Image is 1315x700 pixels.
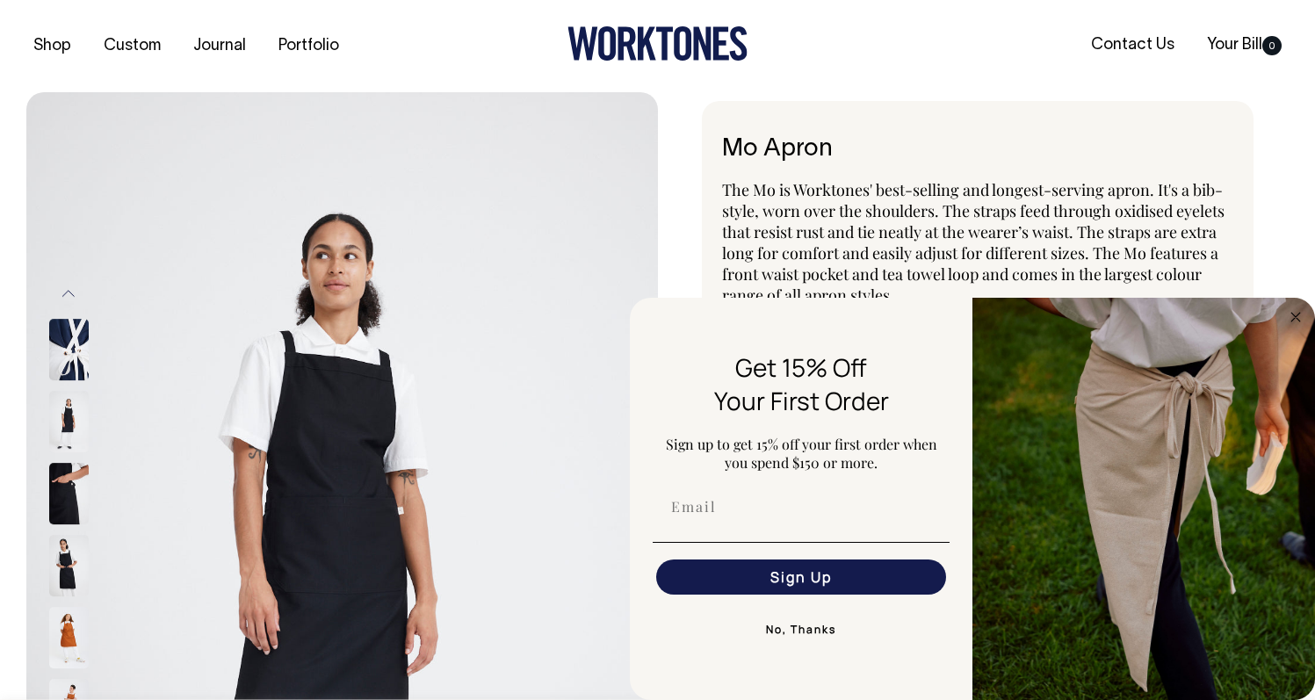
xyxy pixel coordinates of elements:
a: Portfolio [271,32,346,61]
div: FLYOUT Form [630,298,1315,700]
input: Email [656,489,946,524]
img: black [49,535,89,596]
span: Get 15% Off [735,350,867,384]
span: The Mo is Worktones' best-selling and longest-serving apron. It's a bib-style, worn over the shou... [722,179,1225,306]
img: black [49,463,89,524]
span: Your First Order [714,384,889,417]
button: Sign Up [656,559,946,595]
a: Contact Us [1084,31,1181,60]
img: rust [49,607,89,668]
img: off-white [49,319,89,380]
a: Your Bill0 [1200,31,1289,60]
h1: Mo Apron [722,136,1234,163]
img: underline [653,542,950,543]
a: Custom [97,32,168,61]
a: Journal [186,32,253,61]
img: 5e34ad8f-4f05-4173-92a8-ea475ee49ac9.jpeg [972,298,1315,700]
span: 0 [1262,36,1282,55]
button: No, Thanks [653,612,950,647]
img: Mo Apron [49,391,89,452]
span: Sign up to get 15% off your first order when you spend $150 or more. [666,435,937,472]
button: Previous [55,274,82,314]
a: Shop [26,32,78,61]
button: Close dialog [1285,307,1306,328]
